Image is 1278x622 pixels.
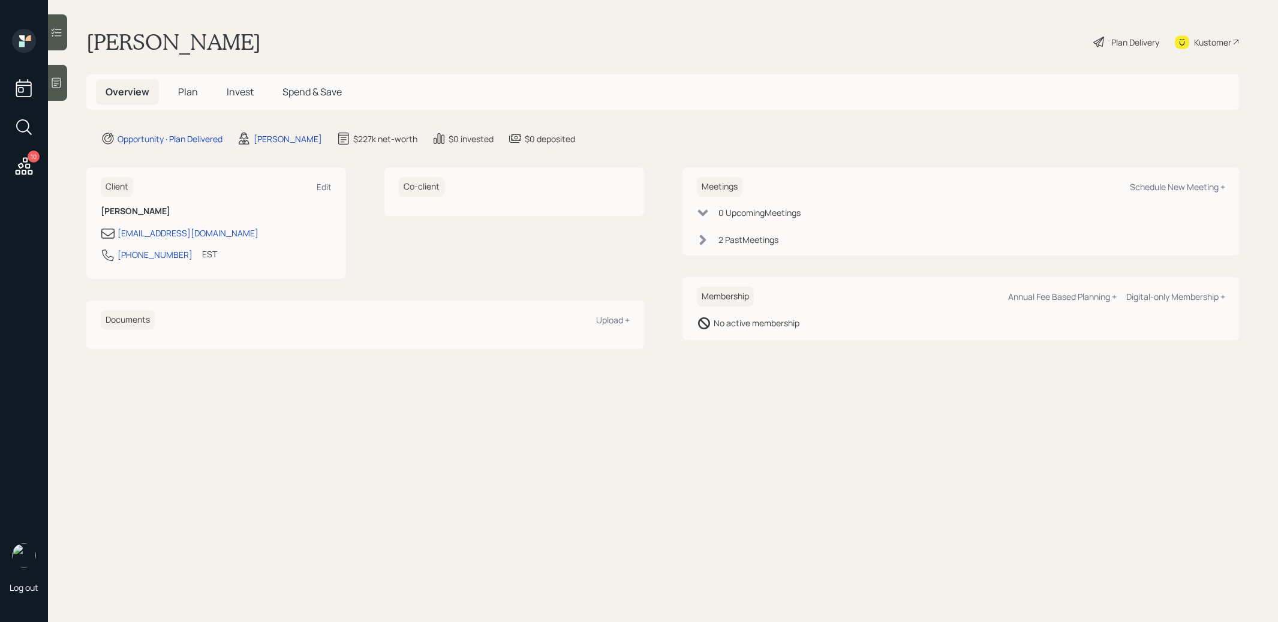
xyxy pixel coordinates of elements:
[596,314,630,326] div: Upload +
[101,206,332,217] h6: [PERSON_NAME]
[254,133,322,145] div: [PERSON_NAME]
[697,287,754,307] h6: Membership
[1194,36,1231,49] div: Kustomer
[1111,36,1159,49] div: Plan Delivery
[317,181,332,193] div: Edit
[86,29,261,55] h1: [PERSON_NAME]
[28,151,40,163] div: 10
[525,133,575,145] div: $0 deposited
[101,177,133,197] h6: Client
[1008,291,1117,302] div: Annual Fee Based Planning +
[202,248,217,260] div: EST
[1126,291,1225,302] div: Digital-only Membership +
[697,177,742,197] h6: Meetings
[399,177,444,197] h6: Co-client
[101,310,155,330] h6: Documents
[178,85,198,98] span: Plan
[353,133,417,145] div: $227k net-worth
[718,233,778,246] div: 2 Past Meeting s
[449,133,494,145] div: $0 invested
[227,85,254,98] span: Invest
[12,543,36,567] img: treva-nostdahl-headshot.png
[118,248,193,261] div: [PHONE_NUMBER]
[714,317,799,329] div: No active membership
[10,582,38,593] div: Log out
[1130,181,1225,193] div: Schedule New Meeting +
[718,206,801,219] div: 0 Upcoming Meeting s
[282,85,342,98] span: Spend & Save
[106,85,149,98] span: Overview
[118,227,258,239] div: [EMAIL_ADDRESS][DOMAIN_NAME]
[118,133,222,145] div: Opportunity · Plan Delivered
